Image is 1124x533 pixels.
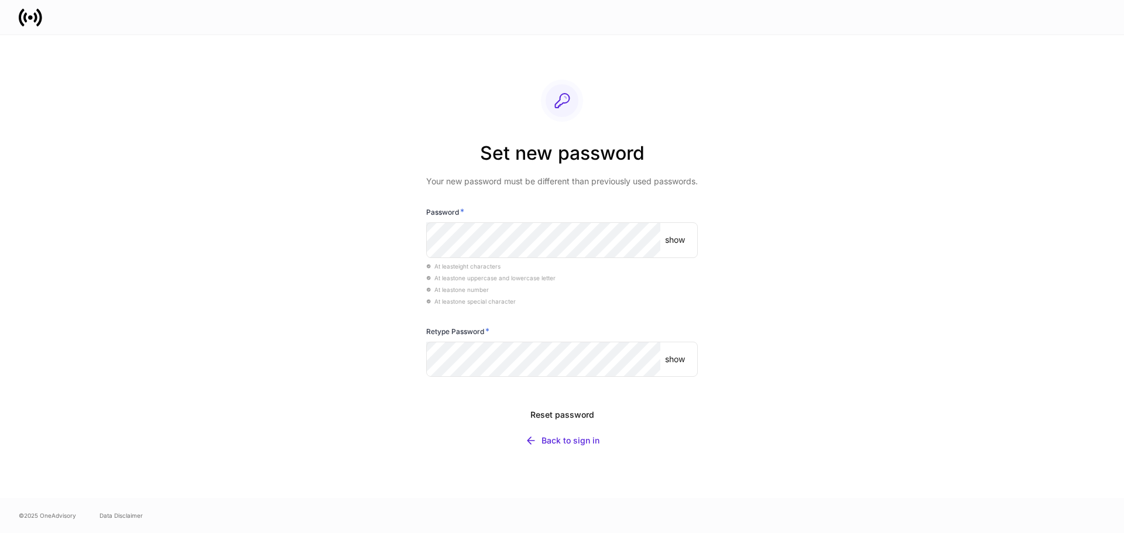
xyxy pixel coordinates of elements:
[426,263,501,270] span: At least eight characters
[426,286,489,293] span: At least one number
[530,409,594,421] div: Reset password
[665,234,685,246] p: show
[19,511,76,520] span: © 2025 OneAdvisory
[542,435,599,446] div: Back to sign in
[426,325,489,337] h6: Retype Password
[100,511,143,520] a: Data Disclaimer
[426,298,516,305] span: At least one special character
[426,176,698,187] p: Your new password must be different than previously used passwords.
[426,274,556,281] span: At least one uppercase and lowercase letter
[426,140,698,176] h2: Set new password
[426,206,464,218] h6: Password
[426,402,698,428] button: Reset password
[426,428,698,453] button: Back to sign in
[665,353,685,365] p: show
